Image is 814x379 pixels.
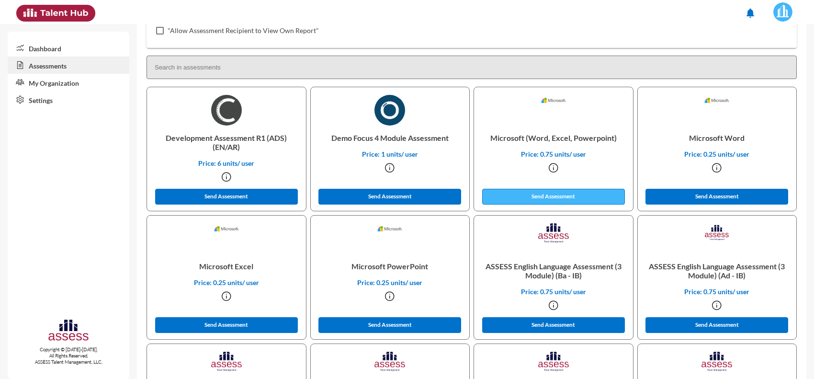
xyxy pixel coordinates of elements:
input: Search in assessments [147,56,797,79]
p: Microsoft Word [645,126,789,150]
p: ASSESS English Language Assessment (3 Module) (Ba - IB) [482,254,625,287]
p: Price: 0.75 units/ user [645,287,789,296]
p: Price: 1 units/ user [318,150,462,158]
p: Price: 0.25 units/ user [645,150,789,158]
p: ASSESS English Language Assessment (3 Module) (Ad - IB) [645,254,789,287]
button: Send Assessment [482,189,625,205]
p: Price: 0.75 units/ user [482,150,625,158]
button: Send Assessment [482,317,625,333]
a: My Organization [8,74,129,91]
p: Price: 0.25 units/ user [155,278,298,287]
button: Send Assessment [155,317,298,333]
a: Assessments [8,57,129,74]
p: Development Assessment R1 (ADS) (EN/AR) [155,126,298,159]
p: Microsoft (Word, Excel, Powerpoint) [482,126,625,150]
p: Demo Focus 4 Module Assessment [318,126,462,150]
p: Price: 0.75 units/ user [482,287,625,296]
button: Send Assessment [645,189,788,205]
mat-icon: notifications [745,7,756,19]
img: assesscompany-logo.png [47,318,90,345]
button: Send Assessment [318,189,461,205]
a: Dashboard [8,39,129,57]
p: Copyright © [DATE]-[DATE]. All Rights Reserved. ASSESS Talent Management, LLC. [8,346,129,365]
p: Price: 6 units/ user [155,159,298,167]
a: Settings [8,91,129,108]
button: Send Assessment [645,317,788,333]
p: Microsoft Excel [155,254,298,278]
p: Price: 0.25 units/ user [318,278,462,287]
button: Send Assessment [318,317,461,333]
p: Microsoft PowerPoint [318,254,462,278]
span: "Allow Assessment Recipient to View Own Report" [168,25,319,36]
button: Send Assessment [155,189,298,205]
